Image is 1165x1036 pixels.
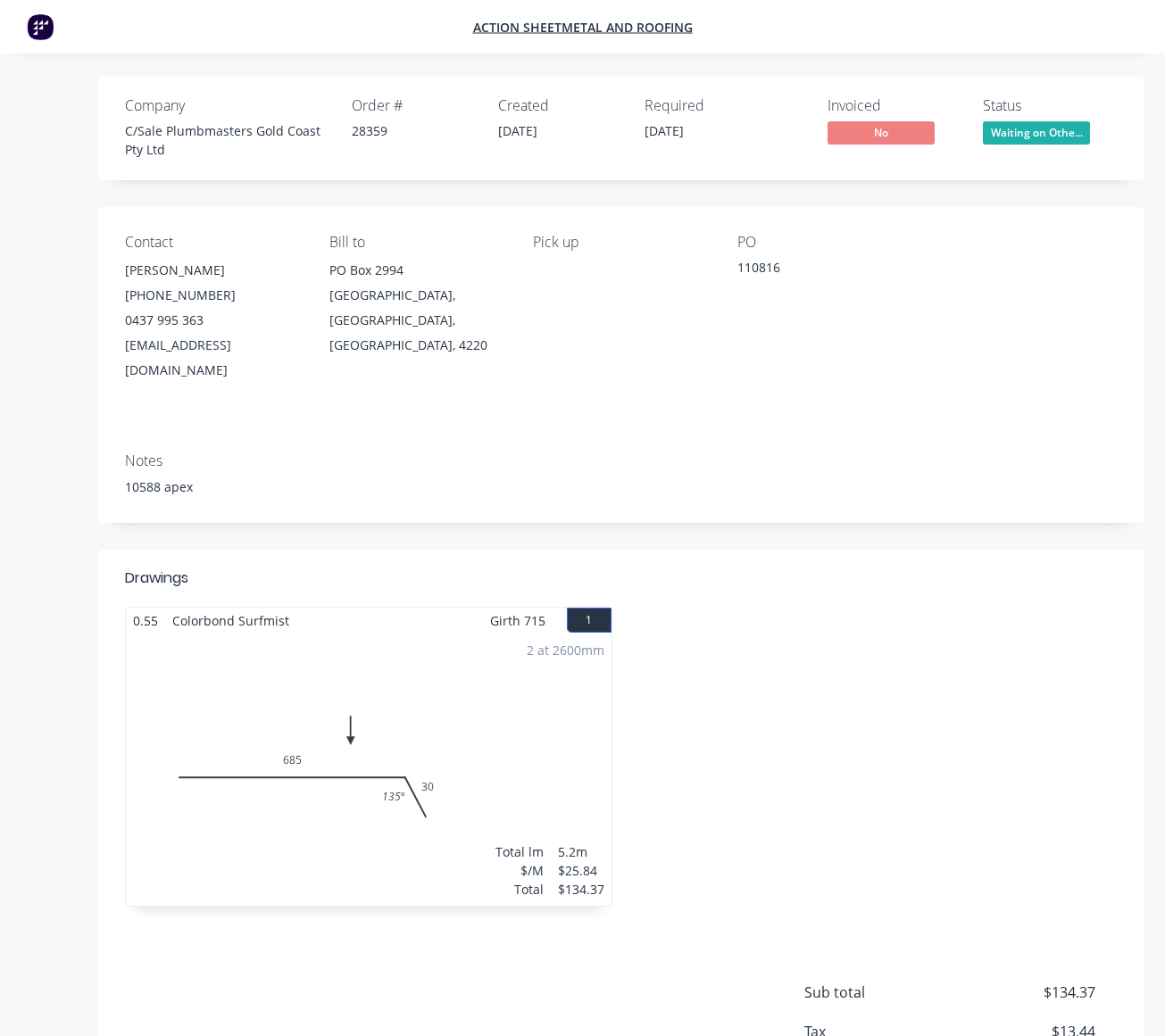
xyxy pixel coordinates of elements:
[125,333,301,383] div: [EMAIL_ADDRESS][DOMAIN_NAME]
[125,234,301,251] div: Contact
[737,234,913,251] div: PO
[125,121,330,159] div: C/Sale Plumbmasters Gold Coast Pty Ltd
[737,258,913,283] div: 110816
[125,477,1117,496] div: 10588 apex
[828,97,961,114] div: Invoiced
[125,452,1117,469] div: Notes
[558,861,604,880] div: $25.84
[495,861,544,880] div: $/M
[126,634,612,906] div: 068530135º2 at 2600mmTotal lm$/MTotal5.2m$25.84$134.37
[495,880,544,899] div: Total
[329,258,505,358] div: PO Box 2994[GEOGRAPHIC_DATA], [GEOGRAPHIC_DATA], [GEOGRAPHIC_DATA], 4220
[352,121,477,140] div: 28359
[165,608,296,634] span: Colorbond Surfmist
[490,608,545,634] span: Girth 715
[125,308,301,333] div: 0437 995 363
[983,97,1117,114] div: Status
[963,982,1095,1003] span: $134.37
[126,608,165,634] span: 0.55
[645,97,770,114] div: Required
[533,234,709,251] div: Pick up
[473,19,693,36] a: Action Sheetmetal and Roofing
[495,842,544,861] div: Total lm
[329,234,505,251] div: Bill to
[527,641,604,659] div: 2 at 2600mm
[558,880,604,899] div: $134.37
[125,283,301,308] div: [PHONE_NUMBER]
[498,97,623,114] div: Created
[567,608,612,633] button: 1
[329,258,505,283] div: PO Box 2994
[125,258,301,383] div: [PERSON_NAME][PHONE_NUMBER]0437 995 363[EMAIL_ADDRESS][DOMAIN_NAME]
[558,842,604,861] div: 5.2m
[498,122,537,139] span: [DATE]
[125,97,330,114] div: Company
[828,121,935,144] span: No
[329,283,505,358] div: [GEOGRAPHIC_DATA], [GEOGRAPHIC_DATA], [GEOGRAPHIC_DATA], 4220
[27,13,54,40] img: Factory
[804,982,963,1003] span: Sub total
[125,258,301,283] div: [PERSON_NAME]
[983,121,1090,144] span: Waiting on Othe...
[645,122,684,139] span: [DATE]
[125,568,188,589] div: Drawings
[352,97,477,114] div: Order #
